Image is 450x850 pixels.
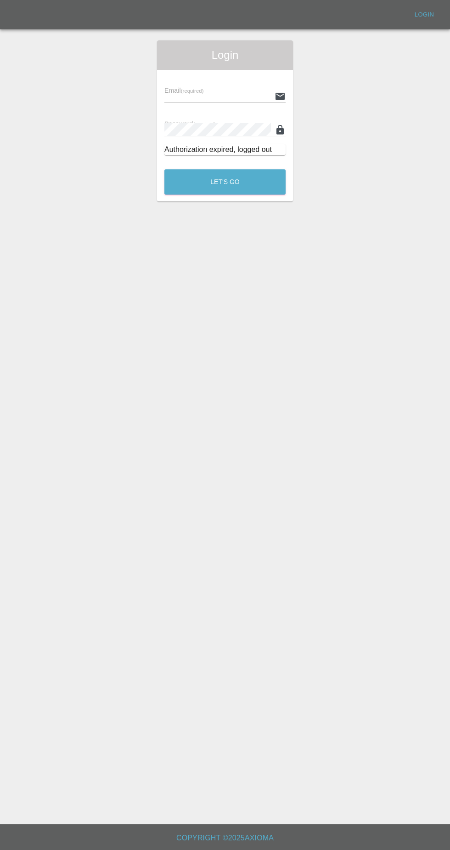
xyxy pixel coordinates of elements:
[164,144,286,155] div: Authorization expired, logged out
[164,120,216,128] span: Password
[164,87,203,94] span: Email
[164,169,286,195] button: Let's Go
[7,832,443,844] h6: Copyright © 2025 Axioma
[410,8,439,22] a: Login
[193,122,216,127] small: (required)
[181,88,204,94] small: (required)
[164,48,286,62] span: Login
